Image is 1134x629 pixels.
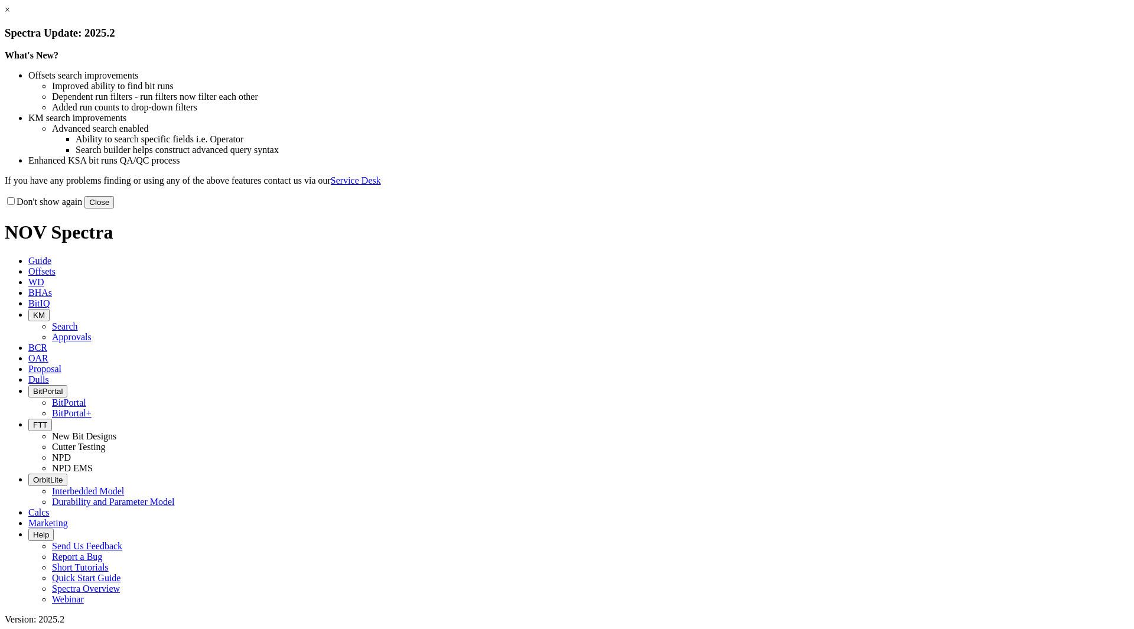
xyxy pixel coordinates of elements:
span: Marketing [28,518,68,528]
span: Calcs [28,507,50,517]
span: KM [33,311,45,320]
span: BitPortal [33,387,63,396]
span: Help [33,530,49,539]
span: BHAs [28,288,52,298]
li: Search builder helps construct advanced query syntax [76,145,1129,155]
span: BitIQ [28,298,50,308]
a: Service Desk [331,175,381,185]
label: Don't show again [5,197,82,207]
a: Short Tutorials [52,562,109,572]
a: Report a Bug [52,552,102,562]
a: Approvals [52,332,92,342]
a: Spectra Overview [52,584,120,594]
li: Advanced search enabled [52,123,1129,134]
a: × [5,5,10,15]
a: NPD EMS [52,463,93,473]
a: Interbedded Model [52,486,124,496]
span: BCR [28,343,47,353]
span: Proposal [28,364,61,374]
input: Don't show again [7,197,15,205]
span: WD [28,277,44,287]
div: Version: 2025.2 [5,614,1129,625]
a: NPD [52,452,71,462]
a: BitPortal [52,397,86,408]
a: Send Us Feedback [52,541,122,551]
strong: What's New? [5,50,58,60]
a: Search [52,321,78,331]
h1: NOV Spectra [5,221,1129,243]
span: OAR [28,353,48,363]
span: Dulls [28,374,49,384]
a: Webinar [52,594,84,604]
li: Ability to search specific fields i.e. Operator [76,134,1129,145]
p: If you have any problems finding or using any of the above features contact us via our [5,175,1129,186]
a: Durability and Parameter Model [52,497,175,507]
a: BitPortal+ [52,408,92,418]
button: Close [84,196,114,208]
li: KM search improvements [28,113,1129,123]
li: Added run counts to drop-down filters [52,102,1129,113]
li: Improved ability to find bit runs [52,81,1129,92]
a: New Bit Designs [52,431,116,441]
a: Cutter Testing [52,442,106,452]
span: OrbitLite [33,475,63,484]
h3: Spectra Update: 2025.2 [5,27,1129,40]
li: Enhanced KSA bit runs QA/QC process [28,155,1129,166]
span: FTT [33,421,47,429]
li: Offsets search improvements [28,70,1129,81]
span: Offsets [28,266,56,276]
li: Dependent run filters - run filters now filter each other [52,92,1129,102]
a: Quick Start Guide [52,573,120,583]
span: Guide [28,256,51,266]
